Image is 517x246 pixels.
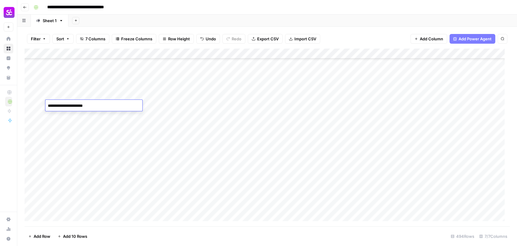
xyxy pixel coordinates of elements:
[232,36,241,42] span: Redo
[56,36,64,42] span: Sort
[294,36,316,42] span: Import CSV
[4,63,13,73] a: Opportunities
[4,214,13,224] a: Settings
[31,15,68,27] a: Sheet 1
[85,36,105,42] span: 7 Columns
[4,234,13,244] button: Help + Support
[168,36,190,42] span: Row Height
[459,36,492,42] span: Add Power Agent
[52,34,74,44] button: Sort
[248,34,283,44] button: Export CSV
[4,53,13,63] a: Insights
[257,36,279,42] span: Export CSV
[449,34,495,44] button: Add Power Agent
[31,36,41,42] span: Filter
[4,7,15,18] img: Smartcat Logo
[477,231,510,241] div: 7/7 Columns
[4,44,13,53] a: Browse
[4,5,13,20] button: Workspace: Smartcat
[285,34,320,44] button: Import CSV
[76,34,109,44] button: 7 Columns
[34,233,50,239] span: Add Row
[121,36,152,42] span: Freeze Columns
[410,34,447,44] button: Add Column
[63,233,87,239] span: Add 10 Rows
[420,36,443,42] span: Add Column
[4,34,13,44] a: Home
[448,231,477,241] div: 494 Rows
[27,34,50,44] button: Filter
[4,73,13,83] a: Your Data
[43,18,57,24] div: Sheet 1
[222,34,245,44] button: Redo
[4,224,13,234] a: Usage
[112,34,156,44] button: Freeze Columns
[206,36,216,42] span: Undo
[25,231,54,241] button: Add Row
[54,231,91,241] button: Add 10 Rows
[159,34,194,44] button: Row Height
[196,34,220,44] button: Undo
